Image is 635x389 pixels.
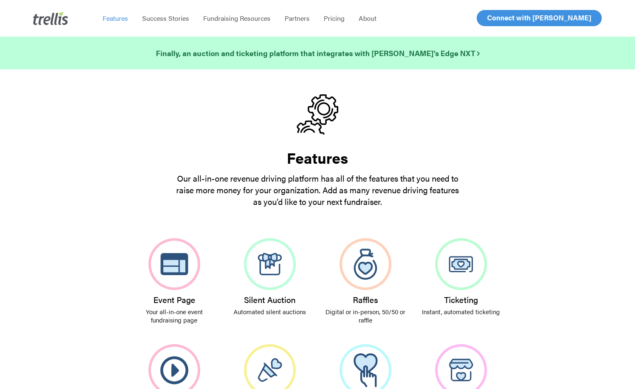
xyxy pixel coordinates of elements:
img: Raffles [340,238,391,290]
a: Fundraising Resources [196,14,278,22]
a: Pricing [317,14,352,22]
a: Silent Auction Automated silent auctions [222,228,317,326]
span: Success Stories [142,13,189,23]
img: Trellis [33,12,68,25]
span: Fundraising Resources [203,13,271,23]
h3: Raffles [323,295,407,304]
span: Partners [285,13,310,23]
a: Connect with [PERSON_NAME] [477,10,602,26]
span: Features [103,13,128,23]
span: Pricing [324,13,345,23]
img: Silent Auction [244,238,296,290]
a: About [352,14,384,22]
h3: Event Page [132,295,216,304]
a: Ticketing Instant, automated ticketing [413,228,509,326]
strong: Finally, an auction and ticketing platform that integrates with [PERSON_NAME]’s Edge NXT [156,48,480,58]
a: Features [96,14,135,22]
p: Our all-in-one revenue driving platform has all of the features that you need to raise more money... [172,172,463,207]
img: Event Page [148,238,200,290]
p: Instant, automated ticketing [419,308,503,316]
a: Raffles Digital or in-person, 50/50 or raffle [317,228,413,334]
img: Ticketing [435,238,487,290]
a: Event Page Your all-in-one event fundraising page [126,228,222,334]
p: Automated silent auctions [228,308,312,316]
span: About [359,13,377,23]
p: Your all-in-one event fundraising page [132,308,216,324]
img: gears.svg [297,94,338,135]
h3: Silent Auction [228,295,312,304]
strong: Features [287,147,348,168]
a: Success Stories [135,14,196,22]
a: Partners [278,14,317,22]
h3: Ticketing [419,295,503,304]
a: Finally, an auction and ticketing platform that integrates with [PERSON_NAME]’s Edge NXT [156,47,480,59]
p: Digital or in-person, 50/50 or raffle [323,308,407,324]
span: Connect with [PERSON_NAME] [487,12,591,22]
